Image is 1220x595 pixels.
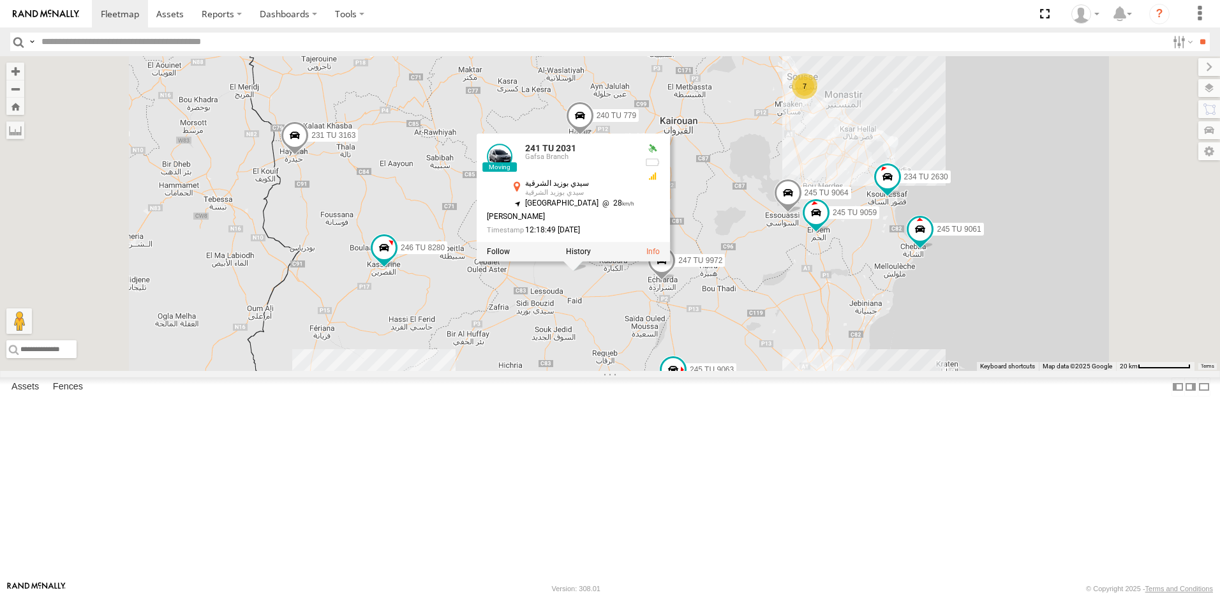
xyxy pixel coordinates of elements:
div: Gafsa Branch [525,153,635,161]
label: Realtime tracking of Asset [487,247,510,256]
button: Zoom in [6,63,24,80]
img: rand-logo.svg [13,10,79,19]
label: Measure [6,121,24,139]
div: Nejah Benkhalifa [1067,4,1104,24]
span: 234 TU 2630 [904,172,948,181]
label: Dock Summary Table to the Left [1172,377,1184,396]
div: GSM Signal = 3 [644,171,660,181]
div: © Copyright 2025 - [1086,585,1213,592]
label: Hide Summary Table [1198,377,1210,396]
span: 20 km [1120,363,1138,370]
a: 241 TU 2031 [525,143,576,153]
span: 247 TU 9972 [678,255,722,264]
div: Date/time of location update [487,226,635,234]
span: 231 TU 3163 [311,131,355,140]
span: 245 TU 9059 [833,208,877,217]
label: View Asset History [566,247,591,256]
button: Zoom Home [6,98,24,115]
a: Visit our Website [7,582,66,595]
i: ? [1149,4,1170,24]
a: View Asset Details [487,144,512,169]
span: 28 [599,199,635,207]
a: Terms (opens in new tab) [1201,364,1214,369]
a: Terms and Conditions [1145,585,1213,592]
span: [GEOGRAPHIC_DATA] [525,199,599,207]
div: 7 [792,73,817,99]
div: Valid GPS Fix [644,144,660,154]
button: Map Scale: 20 km per 79 pixels [1116,362,1194,371]
span: 245 TU 9061 [937,225,981,234]
span: 240 TU 779 [597,111,637,120]
span: 245 TU 9064 [805,188,849,197]
span: 246 TU 8280 [401,243,445,252]
div: Version: 308.01 [552,585,600,592]
div: سيدي بوزيد الشرقية [525,179,635,188]
button: Keyboard shortcuts [980,362,1035,371]
label: Search Query [27,33,37,51]
label: Assets [5,378,45,396]
button: Zoom out [6,80,24,98]
span: Map data ©2025 Google [1043,363,1112,370]
span: 245 TU 9063 [690,365,734,374]
button: Drag Pegman onto the map to open Street View [6,308,32,334]
div: سيدي بوزيد الشرقية [525,189,635,197]
a: View Asset Details [646,247,660,256]
label: Map Settings [1198,142,1220,160]
label: Fences [47,378,89,396]
label: Search Filter Options [1168,33,1195,51]
label: Dock Summary Table to the Right [1184,377,1197,396]
div: No battery health information received from this device. [644,157,660,167]
div: [PERSON_NAME] [487,213,635,221]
